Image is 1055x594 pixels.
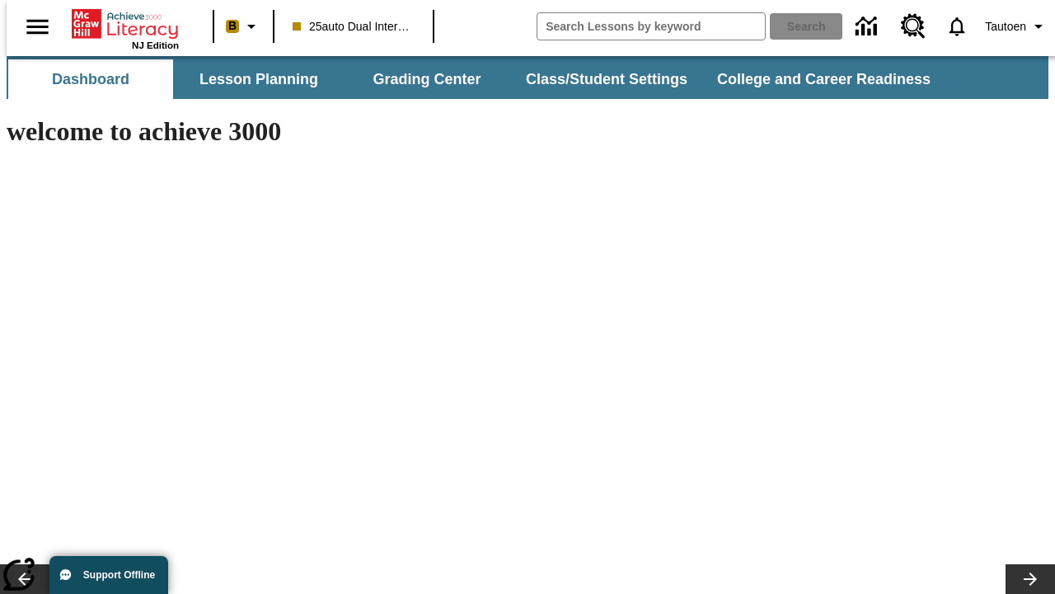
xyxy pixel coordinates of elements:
div: SubNavbar [7,59,945,99]
button: Grading Center [345,59,509,99]
button: Open side menu [13,2,62,51]
button: Lesson carousel, Next [1006,564,1055,594]
button: Boost Class color is peach. Change class color [219,12,268,41]
span: 25auto Dual International [293,18,415,35]
h1: welcome to achieve 3000 [7,116,719,147]
span: Support Offline [83,569,155,581]
button: Dashboard [8,59,173,99]
button: Lesson Planning [176,59,341,99]
a: Resource Center, Will open in new tab [891,4,935,49]
span: B [228,16,237,36]
button: Profile/Settings [978,12,1055,41]
span: Tautoen [985,18,1026,35]
div: SubNavbar [7,56,1048,99]
body: Maximum 600 characters [7,13,241,28]
span: NJ Edition [132,40,179,50]
a: Home [72,7,179,40]
a: Notifications [935,5,978,48]
a: Data Center [846,4,891,49]
button: Support Offline [49,556,168,594]
button: Class/Student Settings [513,59,701,99]
input: search field [537,13,765,40]
button: College and Career Readiness [704,59,944,99]
div: Home [72,6,179,50]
